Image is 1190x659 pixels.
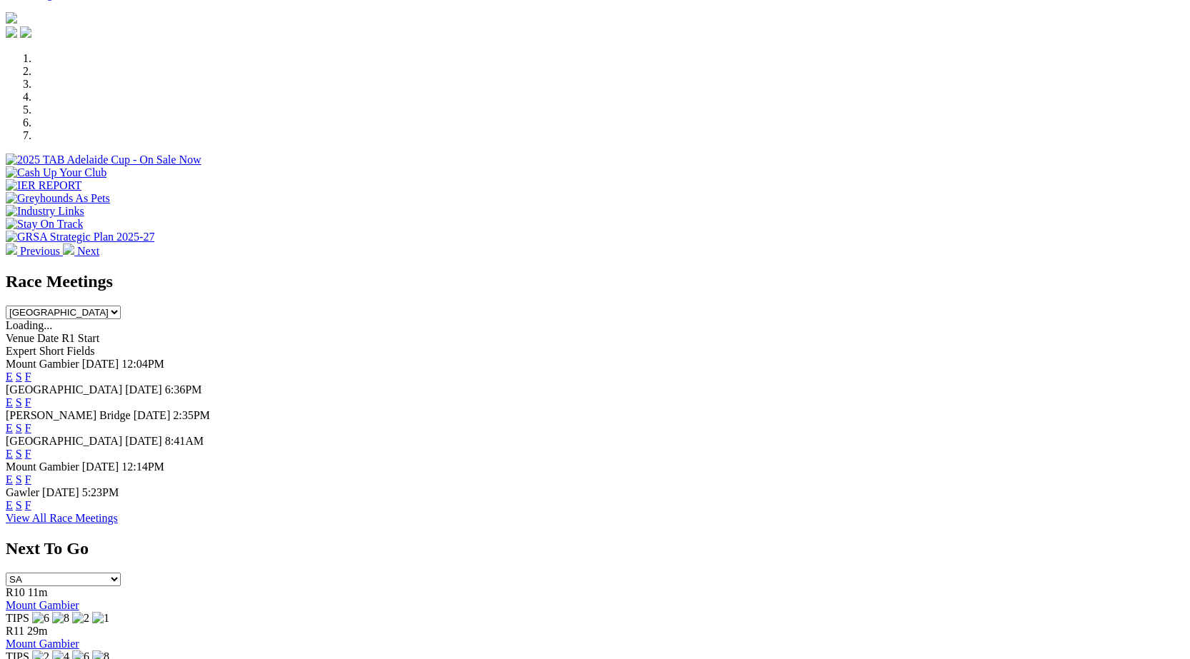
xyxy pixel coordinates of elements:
[82,461,119,473] span: [DATE]
[122,461,164,473] span: 12:14PM
[16,371,22,383] a: S
[6,435,122,447] span: [GEOGRAPHIC_DATA]
[63,243,74,255] img: chevron-right-pager-white.svg
[20,245,60,257] span: Previous
[6,383,122,396] span: [GEOGRAPHIC_DATA]
[6,422,13,434] a: E
[6,319,52,331] span: Loading...
[6,12,17,24] img: logo-grsa-white.png
[20,26,31,38] img: twitter.svg
[39,345,64,357] span: Short
[165,383,202,396] span: 6:36PM
[6,332,34,344] span: Venue
[6,166,106,179] img: Cash Up Your Club
[92,612,109,625] img: 1
[6,243,17,255] img: chevron-left-pager-white.svg
[77,245,99,257] span: Next
[66,345,94,357] span: Fields
[6,272,1184,291] h2: Race Meetings
[16,396,22,408] a: S
[6,512,118,524] a: View All Race Meetings
[6,625,24,637] span: R11
[6,345,36,357] span: Expert
[16,473,22,486] a: S
[165,435,204,447] span: 8:41AM
[16,499,22,511] a: S
[32,612,49,625] img: 6
[6,612,29,624] span: TIPS
[63,245,99,257] a: Next
[6,205,84,218] img: Industry Links
[82,486,119,498] span: 5:23PM
[6,599,79,611] a: Mount Gambier
[134,409,171,421] span: [DATE]
[122,358,164,370] span: 12:04PM
[6,231,154,243] img: GRSA Strategic Plan 2025-27
[6,192,110,205] img: Greyhounds As Pets
[6,448,13,460] a: E
[125,435,162,447] span: [DATE]
[125,383,162,396] span: [DATE]
[25,396,31,408] a: F
[6,409,131,421] span: [PERSON_NAME] Bridge
[6,473,13,486] a: E
[6,638,79,650] a: Mount Gambier
[16,422,22,434] a: S
[6,371,13,383] a: E
[61,332,99,344] span: R1 Start
[6,461,79,473] span: Mount Gambier
[16,448,22,460] a: S
[173,409,210,421] span: 2:35PM
[6,539,1184,558] h2: Next To Go
[6,486,39,498] span: Gawler
[72,612,89,625] img: 2
[6,179,81,192] img: IER REPORT
[25,473,31,486] a: F
[6,245,63,257] a: Previous
[25,422,31,434] a: F
[37,332,59,344] span: Date
[6,26,17,38] img: facebook.svg
[42,486,79,498] span: [DATE]
[6,358,79,370] span: Mount Gambier
[6,586,25,598] span: R10
[6,499,13,511] a: E
[52,612,69,625] img: 8
[27,625,47,637] span: 29m
[6,218,83,231] img: Stay On Track
[25,371,31,383] a: F
[28,586,48,598] span: 11m
[6,396,13,408] a: E
[82,358,119,370] span: [DATE]
[25,448,31,460] a: F
[25,499,31,511] a: F
[6,154,202,166] img: 2025 TAB Adelaide Cup - On Sale Now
